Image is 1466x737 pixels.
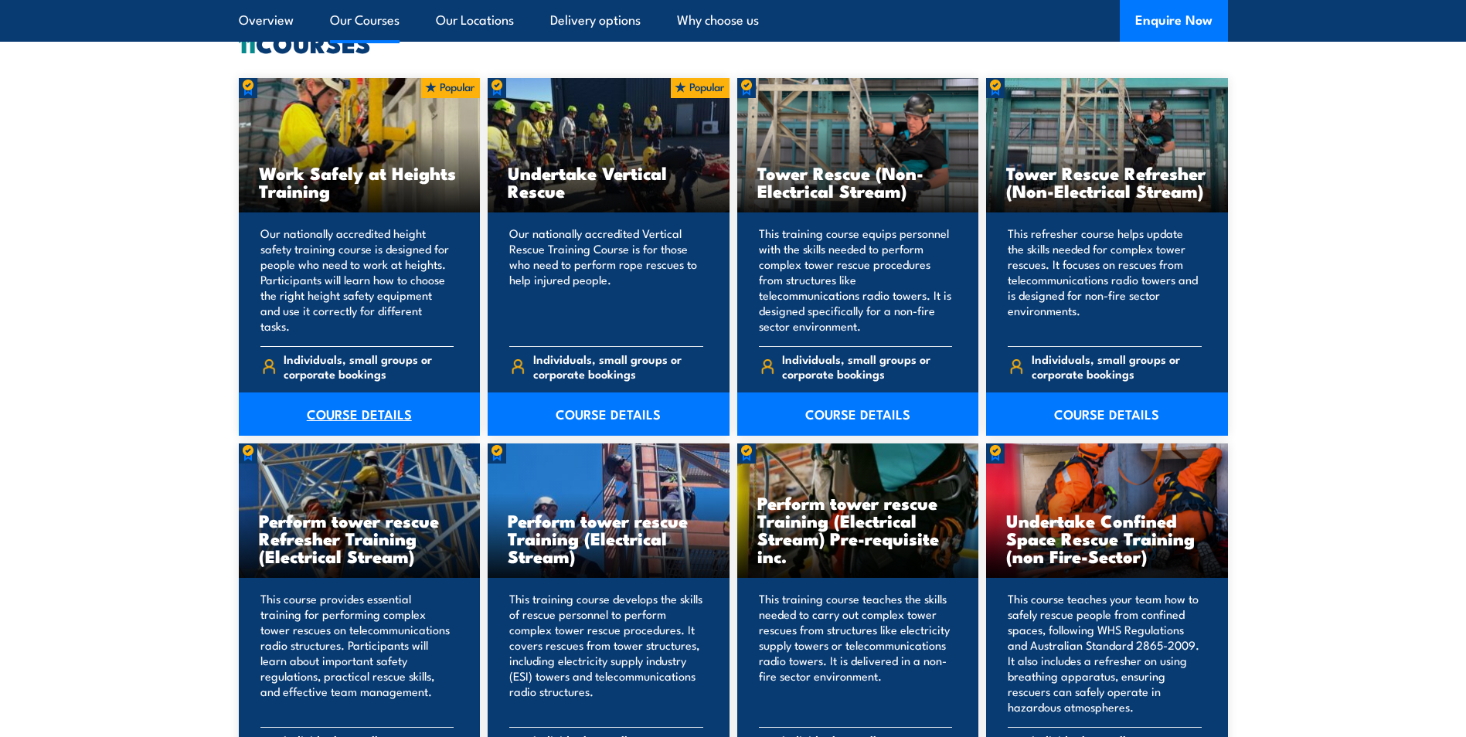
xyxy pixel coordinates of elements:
p: Our nationally accredited Vertical Rescue Training Course is for those who need to perform rope r... [509,226,703,334]
p: This course provides essential training for performing complex tower rescues on telecommunication... [260,591,454,715]
a: COURSE DETAILS [986,392,1228,436]
p: This training course develops the skills of rescue personnel to perform complex tower rescue proc... [509,591,703,715]
p: This training course teaches the skills needed to carry out complex tower rescues from structures... [759,591,953,715]
span: Individuals, small groups or corporate bookings [284,352,454,381]
h3: Perform tower rescue Training (Electrical Stream) [508,511,709,565]
span: Individuals, small groups or corporate bookings [782,352,952,381]
h3: Undertake Vertical Rescue [508,164,709,199]
h3: Work Safely at Heights Training [259,164,461,199]
p: Our nationally accredited height safety training course is designed for people who need to work a... [260,226,454,334]
h3: Perform tower rescue Training (Electrical Stream) Pre-requisite inc. [757,494,959,565]
h3: Tower Rescue Refresher (Non-Electrical Stream) [1006,164,1208,199]
a: COURSE DETAILS [239,392,481,436]
span: Individuals, small groups or corporate bookings [1032,352,1202,381]
h3: Tower Rescue (Non-Electrical Stream) [757,164,959,199]
h3: Undertake Confined Space Rescue Training (non Fire-Sector) [1006,511,1208,565]
a: COURSE DETAILS [737,392,979,436]
h3: Perform tower rescue Refresher Training (Electrical Stream) [259,511,461,565]
h2: COURSES [239,32,1228,53]
p: This refresher course helps update the skills needed for complex tower rescues. It focuses on res... [1008,226,1202,334]
span: Individuals, small groups or corporate bookings [533,352,703,381]
a: COURSE DETAILS [488,392,730,436]
p: This course teaches your team how to safely rescue people from confined spaces, following WHS Reg... [1008,591,1202,715]
strong: 11 [239,23,256,62]
p: This training course equips personnel with the skills needed to perform complex tower rescue proc... [759,226,953,334]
